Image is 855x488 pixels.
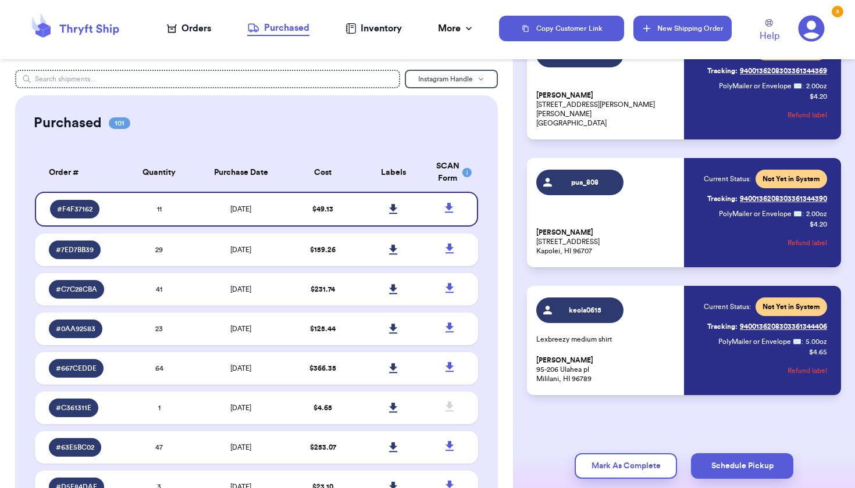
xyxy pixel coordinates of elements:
span: 41 [156,286,162,293]
span: Not Yet in System [763,302,820,311]
span: [DATE] [230,365,251,372]
a: Inventory [345,21,402,35]
button: New Shipping Order [633,16,731,41]
p: Lexbreezy medium shirt [536,335,677,344]
span: # 63E5BC02 [56,443,94,452]
span: [PERSON_NAME] [536,228,593,237]
a: Orders [167,21,211,35]
span: [DATE] [230,325,251,332]
a: Purchased [247,21,309,36]
span: 29 [155,246,163,253]
th: Labels [358,153,429,192]
span: [DATE] [230,404,251,411]
span: $ 366.35 [309,365,336,372]
th: Quantity [124,153,195,192]
span: 64 [155,365,163,372]
span: $ 4.65 [313,404,332,411]
span: Current Status: [704,174,751,184]
p: [STREET_ADDRESS] Kapolei, HI 96707 [536,228,677,256]
span: keola0615 [558,306,613,315]
button: Instagram Handle [405,70,498,88]
th: Cost [287,153,358,192]
span: [DATE] [230,444,251,451]
button: Schedule Pickup [691,453,793,479]
span: 2.00 oz [806,209,827,218]
span: : [802,81,804,91]
span: PolyMailer or Envelope ✉️ [718,338,801,345]
span: [DATE] [230,286,251,293]
span: 101 [109,117,130,129]
span: : [801,337,803,346]
p: $ 4.20 [810,220,827,229]
span: # C361311E [56,403,91,412]
span: pua_808 [558,178,613,187]
span: Tracking: [707,194,738,203]
p: $ 4.65 [809,347,827,357]
span: PolyMailer or Envelope ✉️ [719,82,802,89]
div: More [438,21,475,35]
span: [PERSON_NAME] [536,356,593,365]
div: SCAN Form [436,160,464,185]
a: Help [760,19,779,43]
span: PolyMailer or Envelope ✉️ [719,210,802,217]
a: Tracking:9400136208303361344390 [707,189,827,208]
button: Copy Customer Link [499,16,625,41]
span: [PERSON_NAME] [536,91,593,100]
p: [STREET_ADDRESS][PERSON_NAME][PERSON_NAME] [GEOGRAPHIC_DATA] [536,91,677,128]
span: # C7C28CBA [56,285,97,294]
span: 11 [157,206,162,213]
span: [DATE] [230,246,251,253]
span: Tracking: [707,66,738,76]
th: Purchase Date [194,153,287,192]
a: Tracking:9400136208303361344406 [707,317,827,336]
span: $ 159.26 [310,246,336,253]
span: $ 49.13 [312,206,333,213]
span: Help [760,29,779,43]
span: # 0AA92583 [56,324,95,333]
span: $ 231.74 [311,286,335,293]
span: Tracking: [707,322,738,331]
span: : [802,209,804,218]
span: # F4F37162 [57,204,92,214]
p: 95-206 Ulahea pl Mililani, HI 96789 [536,356,677,383]
div: Purchased [247,21,309,35]
span: [DATE] [230,206,251,213]
span: $ 253.07 [310,444,336,451]
th: Order # [35,153,123,192]
span: 23 [155,325,163,332]
span: Not Yet in System [763,174,820,184]
span: # 667CEDDE [56,364,97,373]
a: 3 [798,15,825,42]
button: Refund label [788,102,827,128]
p: $ 4.20 [810,92,827,101]
input: Search shipments... [15,70,400,88]
span: 1 [158,404,161,411]
h2: Purchased [34,114,102,132]
span: Current Status: [704,302,751,311]
span: # 7ED7BB39 [56,245,94,254]
span: 47 [155,444,163,451]
span: Instagram Handle [418,76,473,82]
span: 2.00 oz [806,81,827,91]
button: Refund label [788,358,827,383]
span: $ 125.44 [310,325,336,332]
span: 5.00 oz [806,337,827,346]
div: 3 [832,6,843,17]
button: Mark As Complete [575,453,677,479]
button: Refund label [788,230,827,256]
a: Tracking:9400136208303361344369 [707,62,827,80]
